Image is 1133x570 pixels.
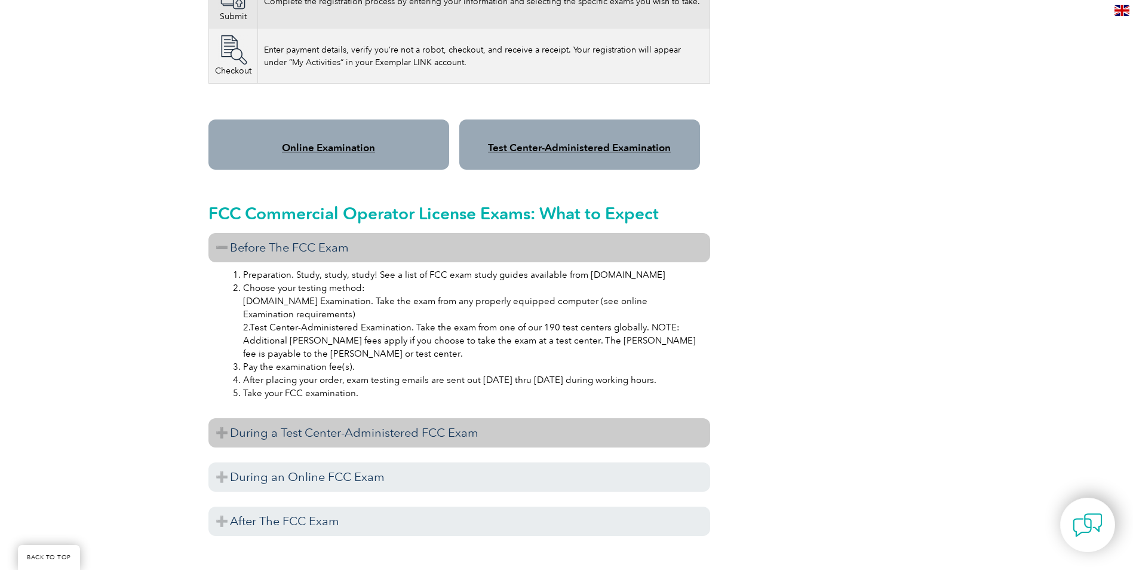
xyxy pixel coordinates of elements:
h3: Before The FCC Exam [208,233,710,262]
a: BACK TO TOP [18,545,80,570]
h2: FCC Commercial Operator License Exams: What to Expect [208,204,710,223]
img: contact-chat.png [1073,510,1103,540]
td: Enter payment details, verify you’re not a robot, checkout, and receive a receipt. Your registrat... [257,29,710,84]
img: en [1114,5,1129,16]
a: Online Examination [282,142,375,154]
li: Pay the examination fee(s). [243,360,699,373]
h3: During a Test Center-Administered FCC Exam [208,418,710,448]
li: After placing your order, exam testing emails are sent out [DATE] thru [DATE] during working hours. [243,373,699,387]
li: Preparation. Study, study, study! See a list of FCC exam study guides available from [DOMAIN_NAME] [243,268,699,281]
li: Take your FCC examination. [243,387,699,400]
li: Choose your testing method: [DOMAIN_NAME] Examination. Take the exam from any properly equipped c... [243,281,699,360]
a: Test Center-Administered Examination [488,142,671,154]
h3: During an Online FCC Exam [208,462,710,492]
h3: After The FCC Exam [208,507,710,536]
td: Checkout [208,29,257,84]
